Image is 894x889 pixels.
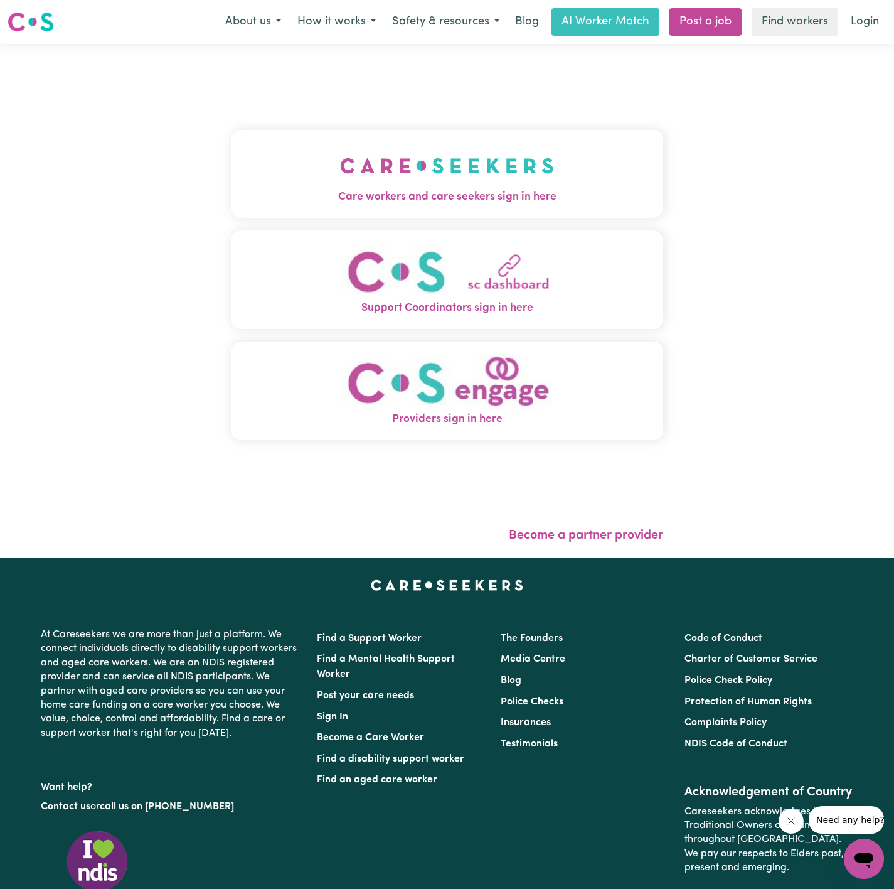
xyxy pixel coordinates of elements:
[317,712,348,722] a: Sign In
[684,697,812,707] a: Protection of Human Rights
[684,800,853,880] p: Careseekers acknowledges the Traditional Owners of Country throughout [GEOGRAPHIC_DATA]. We pay o...
[231,230,663,329] button: Support Coordinators sign in here
[231,189,663,205] span: Care workers and care seekers sign in here
[41,623,302,745] p: At Careseekers we are more than just a platform. We connect individuals directly to disability su...
[231,342,663,440] button: Providers sign in here
[317,633,422,644] a: Find a Support Worker
[317,733,424,743] a: Become a Care Worker
[41,775,302,794] p: Want help?
[501,697,563,707] a: Police Checks
[41,795,302,819] p: or
[684,633,762,644] a: Code of Conduct
[317,654,455,679] a: Find a Mental Health Support Worker
[684,785,853,800] h2: Acknowledgement of Country
[217,9,289,35] button: About us
[289,9,384,35] button: How it works
[684,718,767,728] a: Complaints Policy
[809,806,884,834] iframe: Message from company
[501,676,521,686] a: Blog
[8,11,54,33] img: Careseekers logo
[684,654,817,664] a: Charter of Customer Service
[8,8,54,36] a: Careseekers logo
[41,802,90,812] a: Contact us
[501,654,565,664] a: Media Centre
[8,9,76,19] span: Need any help?
[317,775,437,785] a: Find an aged care worker
[508,8,546,36] a: Blog
[509,529,663,542] a: Become a partner provider
[684,739,787,749] a: NDIS Code of Conduct
[684,676,772,686] a: Police Check Policy
[371,580,523,590] a: Careseekers home page
[384,9,508,35] button: Safety & resources
[501,633,563,644] a: The Founders
[669,8,742,36] a: Post a job
[844,839,884,879] iframe: Button to launch messaging window
[317,691,414,701] a: Post your care needs
[100,802,234,812] a: call us on [PHONE_NUMBER]
[231,300,663,316] span: Support Coordinators sign in here
[231,130,663,218] button: Care workers and care seekers sign in here
[501,739,558,749] a: Testimonials
[501,718,551,728] a: Insurances
[752,8,838,36] a: Find workers
[779,809,804,834] iframe: Close message
[231,411,663,428] span: Providers sign in here
[551,8,659,36] a: AI Worker Match
[317,754,464,764] a: Find a disability support worker
[843,8,886,36] a: Login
